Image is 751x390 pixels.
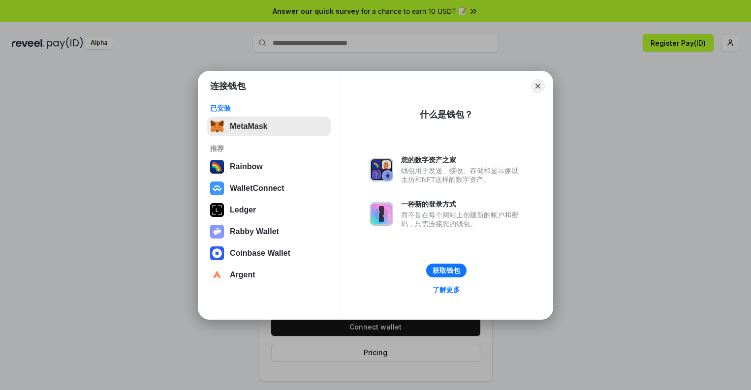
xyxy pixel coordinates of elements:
img: svg+xml,%3Csvg%20width%3D%2228%22%20height%3D%2228%22%20viewBox%3D%220%200%2028%2028%22%20fill%3D... [210,181,224,195]
img: svg+xml,%3Csvg%20width%3D%2228%22%20height%3D%2228%22%20viewBox%3D%220%200%2028%2028%22%20fill%3D... [210,246,224,260]
button: Argent [207,265,331,285]
img: svg+xml,%3Csvg%20xmlns%3D%22http%3A%2F%2Fwww.w3.org%2F2000%2Fsvg%22%20width%3D%2228%22%20height%3... [210,203,224,217]
div: WalletConnect [230,184,284,193]
div: Coinbase Wallet [230,249,290,258]
a: 了解更多 [427,283,466,296]
div: 什么是钱包？ [420,109,473,120]
img: svg+xml,%3Csvg%20xmlns%3D%22http%3A%2F%2Fwww.w3.org%2F2000%2Fsvg%22%20fill%3D%22none%22%20viewBox... [370,158,393,181]
div: Ledger [230,206,256,214]
h1: 连接钱包 [210,80,246,92]
div: MetaMask [230,122,267,131]
img: svg+xml,%3Csvg%20xmlns%3D%22http%3A%2F%2Fwww.w3.org%2F2000%2Fsvg%22%20fill%3D%22none%22%20viewBox... [370,202,393,226]
div: Argent [230,270,255,279]
button: Close [531,79,545,93]
button: 获取钱包 [426,264,467,277]
button: Ledger [207,200,331,220]
div: Rainbow [230,162,263,171]
button: Rainbow [207,157,331,177]
button: Rabby Wallet [207,222,331,241]
div: 一种新的登录方式 [401,200,523,209]
button: MetaMask [207,117,331,136]
button: WalletConnect [207,179,331,198]
div: Rabby Wallet [230,227,279,236]
div: 推荐 [210,144,328,153]
div: 获取钱包 [433,266,460,275]
img: svg+xml,%3Csvg%20fill%3D%22none%22%20height%3D%2233%22%20viewBox%3D%220%200%2035%2033%22%20width%... [210,120,224,133]
div: 您的数字资产之家 [401,155,523,164]
img: svg+xml,%3Csvg%20xmlns%3D%22http%3A%2F%2Fwww.w3.org%2F2000%2Fsvg%22%20fill%3D%22none%22%20viewBox... [210,225,224,239]
div: 钱包用于发送、接收、存储和显示像以太坊和NFT这样的数字资产。 [401,166,523,184]
button: Coinbase Wallet [207,243,331,263]
img: svg+xml,%3Csvg%20width%3D%22120%22%20height%3D%22120%22%20viewBox%3D%220%200%20120%20120%22%20fil... [210,160,224,174]
div: 而不是在每个网站上创建新的账户和密码，只需连接您的钱包。 [401,210,523,228]
img: svg+xml,%3Csvg%20width%3D%2228%22%20height%3D%2228%22%20viewBox%3D%220%200%2028%2028%22%20fill%3D... [210,268,224,282]
div: 了解更多 [433,285,460,294]
div: 已安装 [210,104,328,113]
